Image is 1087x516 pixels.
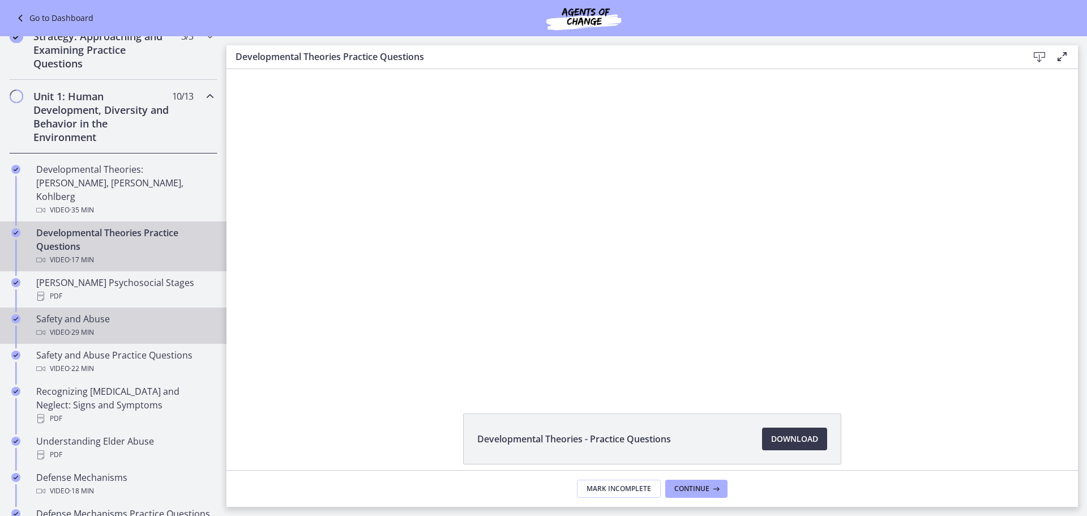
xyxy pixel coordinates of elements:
[11,437,20,446] i: Completed
[11,278,20,287] i: Completed
[11,228,20,237] i: Completed
[11,387,20,396] i: Completed
[70,203,94,217] span: · 35 min
[172,89,193,103] span: 10 / 13
[36,434,213,462] div: Understanding Elder Abuse
[516,5,652,32] img: Agents of Change
[762,428,827,450] a: Download
[36,226,213,267] div: Developmental Theories Practice Questions
[70,326,94,339] span: · 29 min
[577,480,661,498] button: Mark Incomplete
[36,253,213,267] div: Video
[36,471,213,498] div: Defense Mechanisms
[236,50,1010,63] h3: Developmental Theories Practice Questions
[70,253,94,267] span: · 17 min
[11,473,20,482] i: Completed
[36,289,213,303] div: PDF
[477,432,671,446] span: Developmental Theories - Practice Questions
[36,312,213,339] div: Safety and Abuse
[70,484,94,498] span: · 18 min
[11,351,20,360] i: Completed
[10,29,23,43] i: Completed
[771,432,818,446] span: Download
[33,29,172,70] h2: Strategy: Approaching and Examining Practice Questions
[11,165,20,174] i: Completed
[36,203,213,217] div: Video
[36,326,213,339] div: Video
[226,69,1078,387] iframe: Video Lesson
[36,348,213,376] div: Safety and Abuse Practice Questions
[70,362,94,376] span: · 22 min
[36,362,213,376] div: Video
[587,484,651,493] span: Mark Incomplete
[36,163,213,217] div: Developmental Theories: [PERSON_NAME], [PERSON_NAME], Kohlberg
[665,480,727,498] button: Continue
[674,484,709,493] span: Continue
[181,29,193,43] span: 3 / 3
[11,314,20,323] i: Completed
[36,412,213,425] div: PDF
[33,89,172,144] h2: Unit 1: Human Development, Diversity and Behavior in the Environment
[14,11,93,25] a: Go to Dashboard
[36,276,213,303] div: [PERSON_NAME] Psychosocial Stages
[36,484,213,498] div: Video
[36,448,213,462] div: PDF
[36,385,213,425] div: Recognizing [MEDICAL_DATA] and Neglect: Signs and Symptoms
